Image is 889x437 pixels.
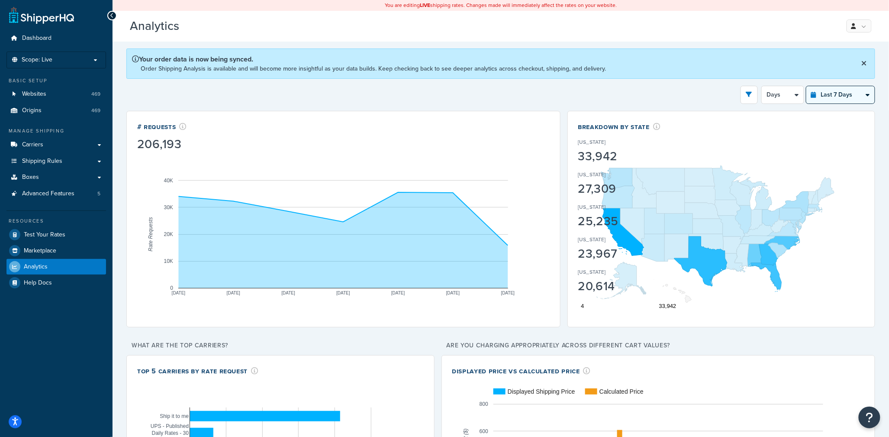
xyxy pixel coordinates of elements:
span: 469 [91,107,100,114]
text: 800 [479,401,488,407]
text: [DATE] [391,291,405,295]
text: Calculated Price [599,388,644,395]
p: [US_STATE] [578,236,606,243]
li: Origins [6,103,106,119]
li: Advanced Features [6,186,106,202]
text: [DATE] [446,291,460,295]
span: 5 [97,190,100,197]
a: Analytics [6,259,106,275]
div: Resources [6,217,106,225]
button: Open Resource Center [859,407,880,428]
h3: Analytics [130,19,832,33]
p: [US_STATE] [578,171,606,178]
text: [DATE] [501,291,515,295]
button: open filter drawer [741,86,758,104]
div: Breakdown by State [578,122,660,132]
text: [DATE] [336,291,350,295]
span: Beta [181,23,211,32]
span: Boxes [22,174,39,181]
text: 4 [581,303,584,309]
span: Dashboard [22,35,52,42]
div: 27,309 [578,183,652,195]
div: 33,942 [578,150,652,162]
span: Advanced Features [22,190,74,197]
div: 206,193 [137,138,187,150]
p: What are the top carriers? [126,340,435,352]
div: 25,235 [578,215,652,227]
p: [US_STATE] [578,268,606,276]
span: Carriers [22,141,43,149]
div: Manage Shipping [6,127,106,135]
span: Help Docs [24,279,52,287]
text: [DATE] [281,291,295,295]
span: Shipping Rules [22,158,62,165]
text: 33,942 [659,303,676,309]
text: [DATE] [172,291,186,295]
p: [US_STATE] [578,138,606,146]
a: Marketplace [6,243,106,259]
a: Shipping Rules [6,153,106,169]
span: Test Your Rates [24,231,65,239]
a: Websites469 [6,86,106,102]
text: Ship it to me [160,413,189,419]
p: Are you charging appropriately across different cart values? [441,340,876,352]
a: Help Docs [6,275,106,291]
text: 40K [164,177,173,183]
text: 0 [170,285,173,291]
svg: A chart. [137,152,549,317]
span: Analytics [24,263,48,271]
text: 20K [164,231,173,237]
p: [US_STATE] [578,203,606,211]
div: 20,614 [578,280,652,292]
text: Displayed Shipping Price [508,388,575,395]
div: Basic Setup [6,77,106,84]
a: Advanced Features5 [6,186,106,202]
svg: A chart. [578,150,864,314]
text: 30K [164,204,173,210]
a: Origins469 [6,103,106,119]
span: Websites [22,91,46,98]
text: [DATE] [227,291,241,295]
span: Marketplace [24,247,56,255]
p: Your order data is now being synced. [132,54,606,64]
text: Daily Rates - 30 [152,430,189,436]
p: Order Shipping Analysis is available and will become more insightful as your data builds. Keep ch... [141,64,606,73]
span: Origins [22,107,42,114]
a: Test Your Rates [6,227,106,243]
text: Rate Requests [148,217,154,251]
div: Displayed Price vs Calculated Price [452,366,591,376]
b: LIVE [420,1,430,9]
a: Carriers [6,137,106,153]
div: Top 5 Carriers by Rate Request [137,366,258,376]
span: Scope: Live [22,56,52,64]
text: 10K [164,258,173,264]
text: UPS - Published [151,423,189,429]
a: Dashboard [6,30,106,46]
div: 23,967 [578,248,652,260]
li: Websites [6,86,106,102]
a: Boxes [6,169,106,185]
div: # Requests [137,122,187,132]
span: 469 [91,91,100,98]
text: 600 [479,428,488,434]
